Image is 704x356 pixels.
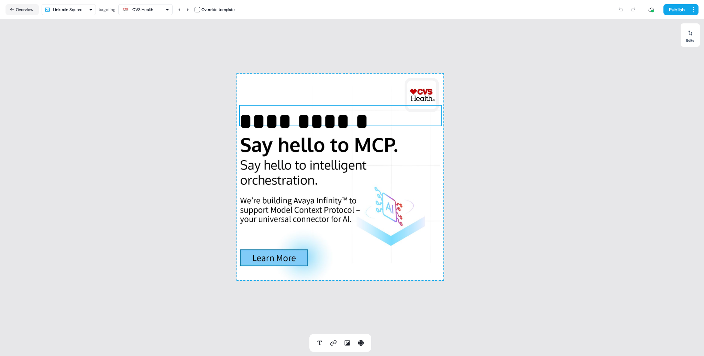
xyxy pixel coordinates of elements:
[5,4,39,15] button: Overview
[663,4,689,15] button: Publish
[99,6,115,13] div: targeting
[201,6,235,13] div: Override template
[118,4,173,15] button: CVS Health
[681,28,700,43] button: Edits
[132,6,153,13] div: CVS Health
[53,6,82,13] div: LinkedIn Square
